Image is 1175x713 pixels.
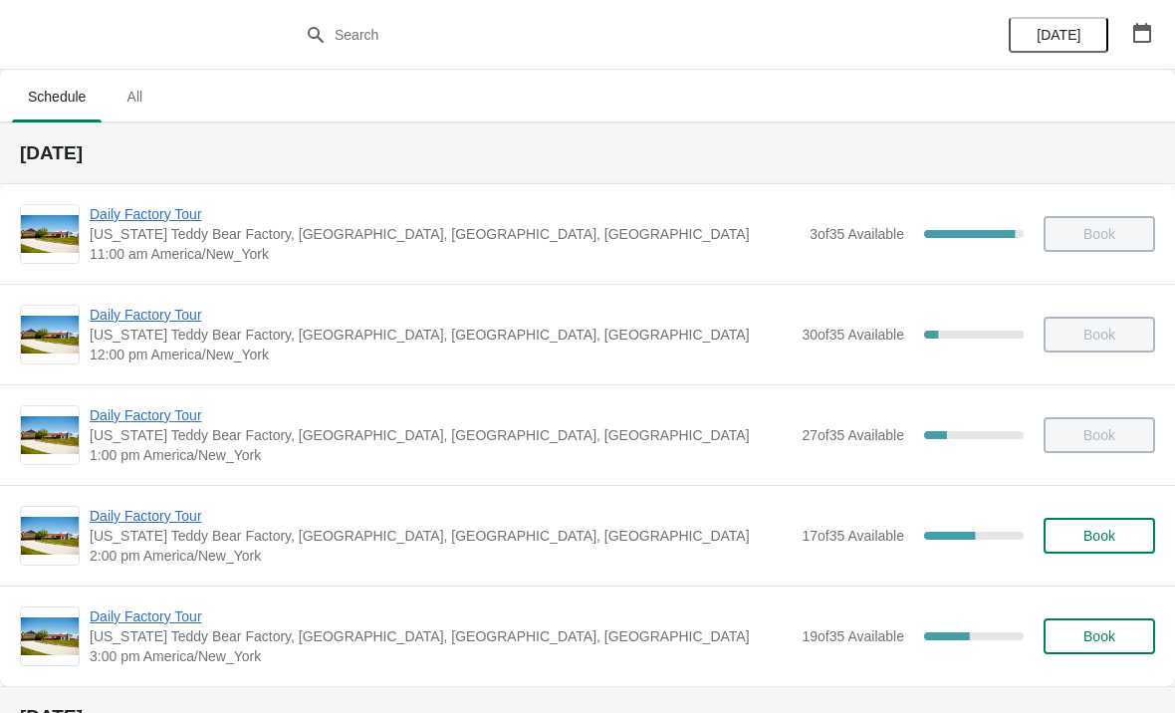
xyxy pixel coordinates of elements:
span: 11:00 am America/New_York [90,244,800,264]
span: Schedule [12,79,102,115]
span: 30 of 35 Available [802,327,904,343]
button: [DATE] [1009,17,1108,53]
img: Daily Factory Tour | Vermont Teddy Bear Factory, Shelburne Road, Shelburne, VT, USA | 11:00 am Am... [21,215,79,254]
span: [US_STATE] Teddy Bear Factory, [GEOGRAPHIC_DATA], [GEOGRAPHIC_DATA], [GEOGRAPHIC_DATA] [90,224,800,244]
img: Daily Factory Tour | Vermont Teddy Bear Factory, Shelburne Road, Shelburne, VT, USA | 1:00 pm Ame... [21,416,79,455]
span: Daily Factory Tour [90,204,800,224]
img: Daily Factory Tour | Vermont Teddy Bear Factory, Shelburne Road, Shelburne, VT, USA | 3:00 pm Ame... [21,617,79,656]
input: Search [334,17,881,53]
h2: [DATE] [20,143,1155,163]
span: 19 of 35 Available [802,628,904,644]
span: [US_STATE] Teddy Bear Factory, [GEOGRAPHIC_DATA], [GEOGRAPHIC_DATA], [GEOGRAPHIC_DATA] [90,626,792,646]
span: [US_STATE] Teddy Bear Factory, [GEOGRAPHIC_DATA], [GEOGRAPHIC_DATA], [GEOGRAPHIC_DATA] [90,526,792,546]
img: Daily Factory Tour | Vermont Teddy Bear Factory, Shelburne Road, Shelburne, VT, USA | 2:00 pm Ame... [21,517,79,556]
img: Daily Factory Tour | Vermont Teddy Bear Factory, Shelburne Road, Shelburne, VT, USA | 12:00 pm Am... [21,316,79,355]
span: 3 of 35 Available [810,226,904,242]
button: Book [1044,518,1155,554]
span: 12:00 pm America/New_York [90,345,792,364]
span: [US_STATE] Teddy Bear Factory, [GEOGRAPHIC_DATA], [GEOGRAPHIC_DATA], [GEOGRAPHIC_DATA] [90,325,792,345]
span: Book [1083,528,1115,544]
span: Daily Factory Tour [90,606,792,626]
span: Daily Factory Tour [90,506,792,526]
span: 17 of 35 Available [802,528,904,544]
span: [US_STATE] Teddy Bear Factory, [GEOGRAPHIC_DATA], [GEOGRAPHIC_DATA], [GEOGRAPHIC_DATA] [90,425,792,445]
span: 27 of 35 Available [802,427,904,443]
span: Daily Factory Tour [90,405,792,425]
span: Daily Factory Tour [90,305,792,325]
span: 1:00 pm America/New_York [90,445,792,465]
span: 2:00 pm America/New_York [90,546,792,566]
span: All [110,79,159,115]
span: [DATE] [1037,27,1080,43]
span: 3:00 pm America/New_York [90,646,792,666]
button: Book [1044,618,1155,654]
span: Book [1083,628,1115,644]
